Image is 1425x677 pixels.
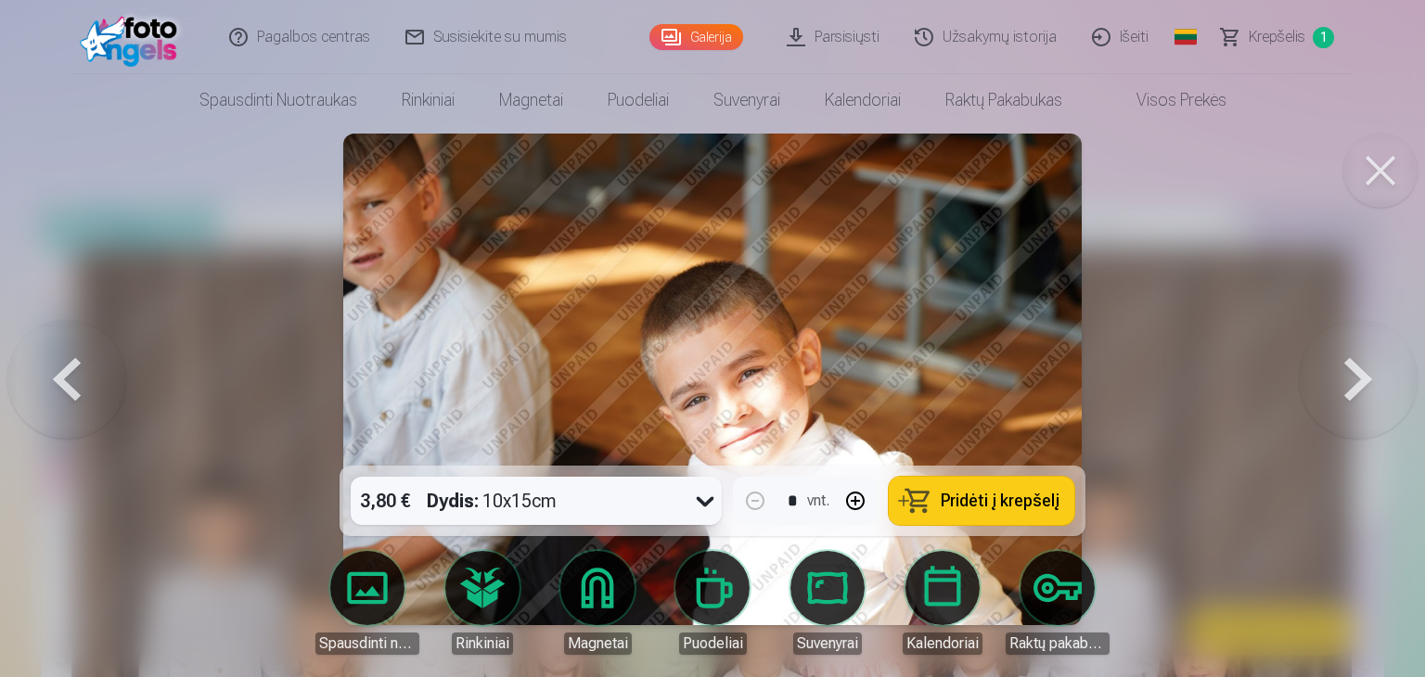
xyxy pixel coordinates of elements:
a: Rinkiniai [430,551,534,655]
div: Raktų pakabukas [1006,632,1110,655]
div: Magnetai [564,632,632,655]
a: Puodeliai [661,551,764,655]
div: Rinkiniai [452,632,513,655]
strong: Dydis : [427,488,479,514]
span: Pridėti į krepšelį [941,492,1059,509]
a: Magnetai [477,74,585,126]
div: Kalendoriai [903,632,982,655]
div: vnt. [807,490,829,512]
a: Suvenyrai [776,551,879,655]
a: Spausdinti nuotraukas [177,74,379,126]
div: Suvenyrai [793,632,862,655]
img: /fa2 [80,7,186,67]
a: Raktų pakabukas [923,74,1085,126]
a: Kalendoriai [891,551,995,655]
a: Suvenyrai [691,74,802,126]
div: Puodeliai [679,632,747,655]
div: Spausdinti nuotraukas [315,632,419,655]
a: Puodeliai [585,74,691,126]
a: Spausdinti nuotraukas [315,551,419,655]
button: Pridėti į krepšelį [889,477,1074,525]
div: 10x15cm [427,477,557,525]
a: Kalendoriai [802,74,923,126]
a: Magnetai [546,551,649,655]
a: Rinkiniai [379,74,477,126]
a: Visos prekės [1085,74,1249,126]
span: Krepšelis [1249,26,1305,48]
span: 1 [1313,27,1334,48]
a: Galerija [649,24,743,50]
div: 3,80 € [351,477,419,525]
a: Raktų pakabukas [1006,551,1110,655]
